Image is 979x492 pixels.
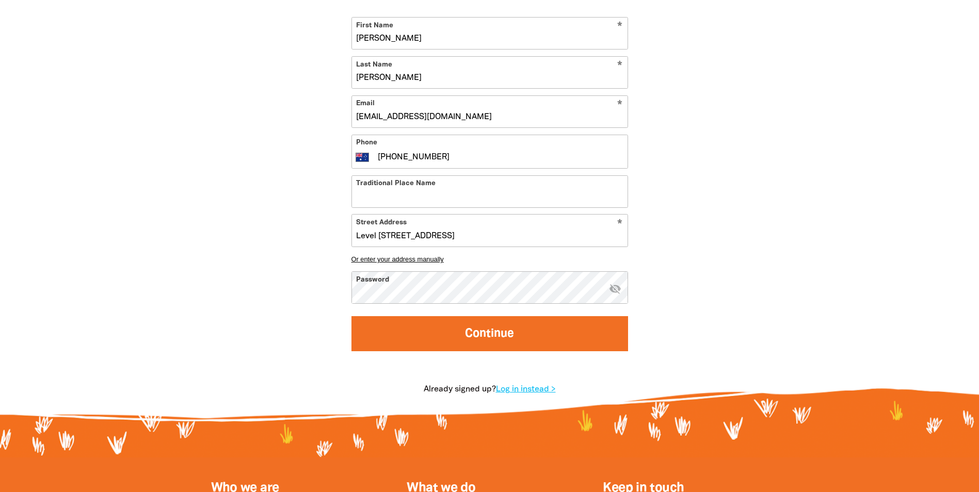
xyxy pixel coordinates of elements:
i: Hide password [609,283,621,295]
button: Continue [351,316,628,351]
p: Already signed up? [335,383,645,396]
a: Log in instead > [496,386,556,393]
button: visibility_off [609,283,621,297]
button: Or enter your address manually [351,255,628,263]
